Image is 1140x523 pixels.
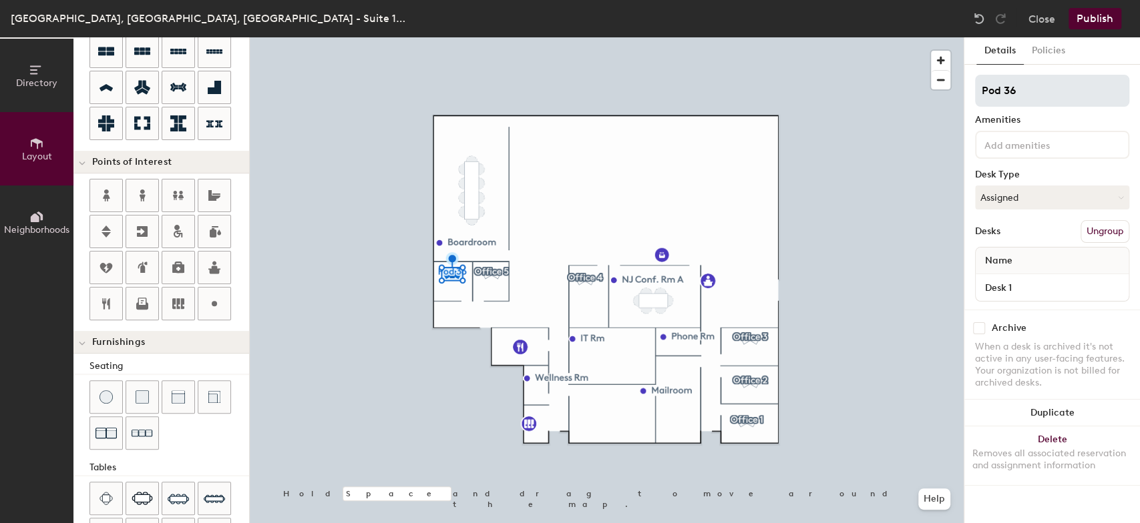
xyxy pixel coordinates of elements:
[208,390,221,404] img: Couch (corner)
[198,380,231,414] button: Couch (corner)
[172,390,185,404] img: Couch (middle)
[1024,37,1073,65] button: Policies
[975,169,1129,180] div: Desk Type
[975,185,1129,209] button: Assigned
[11,10,411,27] div: [GEOGRAPHIC_DATA], [GEOGRAPHIC_DATA], [GEOGRAPHIC_DATA] - Suite 1400
[96,422,117,444] img: Couch (x2)
[972,448,1132,472] div: Removes all associated reservation and assignment information
[964,400,1140,426] button: Duplicate
[992,323,1026,334] div: Archive
[162,482,195,515] button: Eight seat table
[1028,8,1055,29] button: Close
[92,337,145,348] span: Furnishings
[126,380,159,414] button: Cushion
[964,426,1140,485] button: DeleteRemoves all associated reservation and assignment information
[136,390,149,404] img: Cushion
[994,12,1007,25] img: Redo
[89,460,249,475] div: Tables
[1081,220,1129,243] button: Ungroup
[100,390,113,404] img: Stool
[132,492,153,505] img: Six seat table
[975,341,1129,389] div: When a desk is archived it's not active in any user-facing features. Your organization is not bil...
[126,482,159,515] button: Six seat table
[100,492,113,505] img: Four seat table
[204,488,225,509] img: Ten seat table
[168,488,189,509] img: Eight seat table
[126,416,159,450] button: Couch (x3)
[978,278,1126,297] input: Unnamed desk
[22,151,52,162] span: Layout
[89,359,249,374] div: Seating
[89,380,123,414] button: Stool
[975,226,1000,237] div: Desks
[92,157,172,167] span: Points of Interest
[972,12,986,25] img: Undo
[198,482,231,515] button: Ten seat table
[978,249,1019,273] span: Name
[132,423,153,444] img: Couch (x3)
[89,416,123,450] button: Couch (x2)
[976,37,1024,65] button: Details
[1069,8,1121,29] button: Publish
[918,488,950,510] button: Help
[89,482,123,515] button: Four seat table
[982,136,1102,152] input: Add amenities
[162,380,195,414] button: Couch (middle)
[4,224,69,235] span: Neighborhoods
[16,77,57,89] span: Directory
[975,115,1129,125] div: Amenities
